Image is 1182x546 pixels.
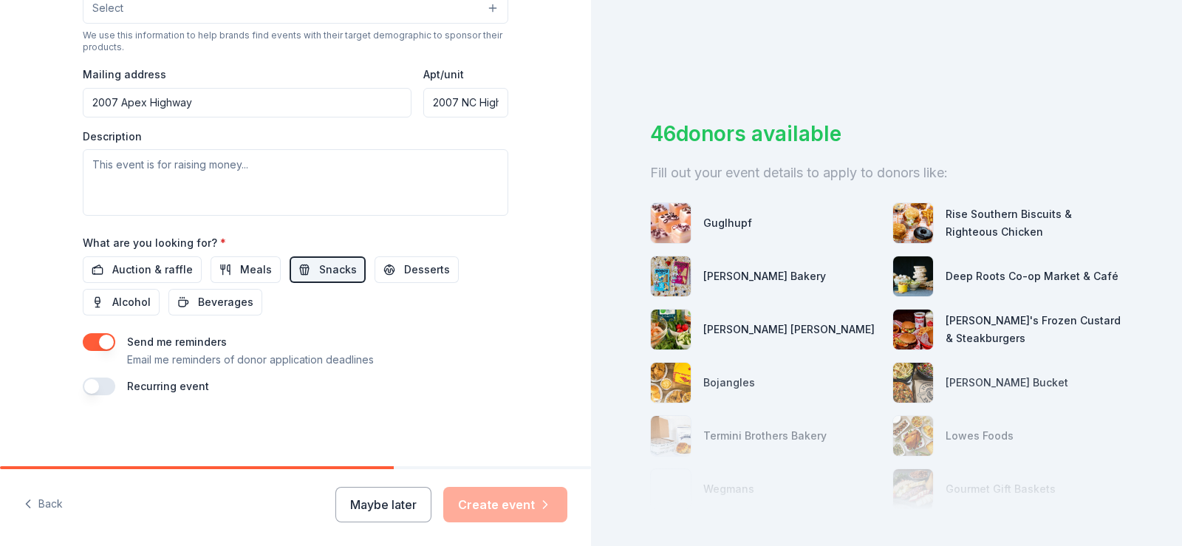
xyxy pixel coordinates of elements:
[650,118,1123,149] div: 46 donors available
[290,256,366,283] button: Snacks
[375,256,459,283] button: Desserts
[83,30,508,53] div: We use this information to help brands find events with their target demographic to sponsor their...
[83,236,226,250] label: What are you looking for?
[650,161,1123,185] div: Fill out your event details to apply to donors like:
[946,267,1118,285] div: Deep Roots Co-op Market & Café
[423,88,508,117] input: #
[651,203,691,243] img: photo for Guglhupf
[703,267,826,285] div: [PERSON_NAME] Bakery
[319,261,357,279] span: Snacks
[24,489,63,520] button: Back
[946,312,1123,347] div: [PERSON_NAME]'s Frozen Custard & Steakburgers
[112,293,151,311] span: Alcohol
[893,256,933,296] img: photo for Deep Roots Co-op Market & Café
[703,321,875,338] div: [PERSON_NAME] [PERSON_NAME]
[404,261,450,279] span: Desserts
[211,256,281,283] button: Meals
[946,205,1123,241] div: Rise Southern Biscuits & Righteous Chicken
[83,289,160,315] button: Alcohol
[83,67,166,82] label: Mailing address
[893,310,933,349] img: photo for Freddy's Frozen Custard & Steakburgers
[127,335,227,348] label: Send me reminders
[651,310,691,349] img: photo for Harris Teeter
[423,67,464,82] label: Apt/unit
[112,261,193,279] span: Auction & raffle
[83,256,202,283] button: Auction & raffle
[198,293,253,311] span: Beverages
[83,129,142,144] label: Description
[127,380,209,392] label: Recurring event
[651,256,691,296] img: photo for Bobo's Bakery
[83,88,411,117] input: Enter a US address
[127,351,374,369] p: Email me reminders of donor application deadlines
[240,261,272,279] span: Meals
[703,214,752,232] div: Guglhupf
[893,203,933,243] img: photo for Rise Southern Biscuits & Righteous Chicken
[335,487,431,522] button: Maybe later
[168,289,262,315] button: Beverages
